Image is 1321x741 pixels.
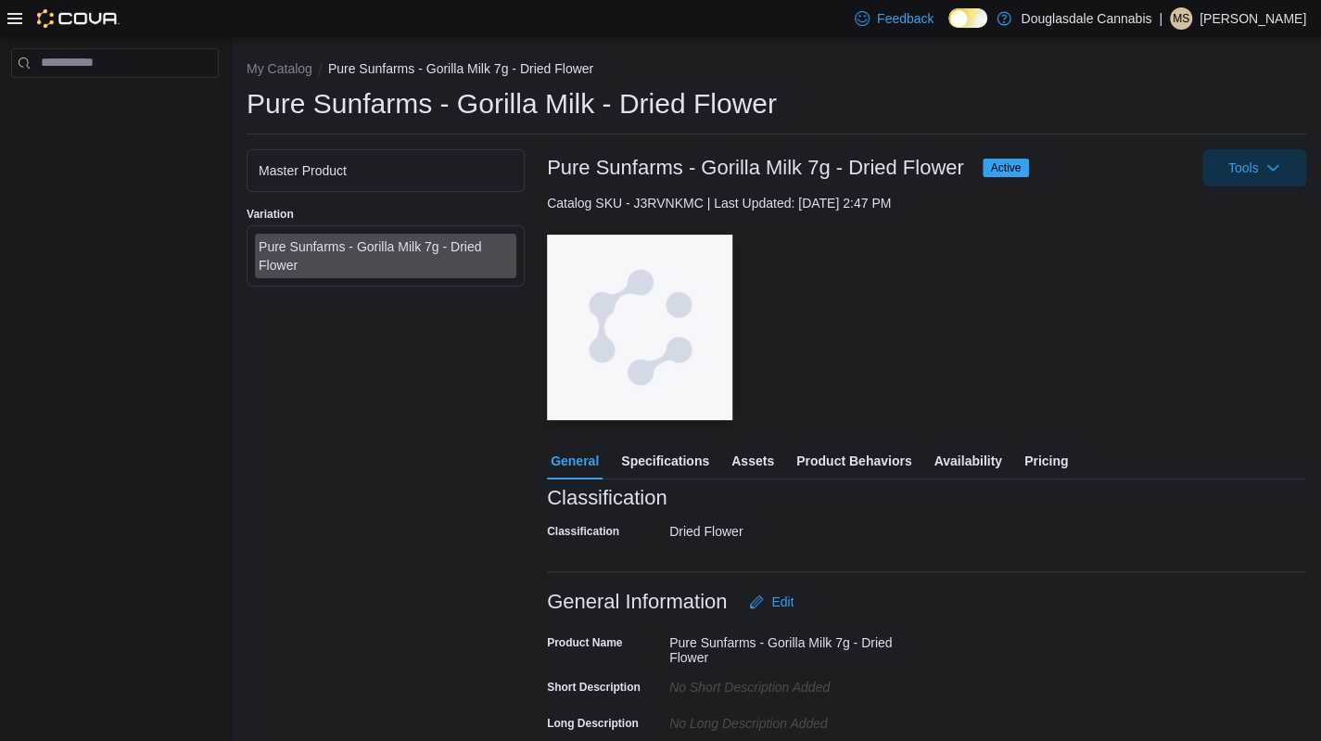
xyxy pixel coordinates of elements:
label: Variation [247,207,294,222]
div: Mckenzie Sweeney [1170,7,1192,30]
span: Dark Mode [948,28,949,29]
span: Availability [934,442,1001,479]
span: Active [983,159,1030,177]
img: Cova [37,9,120,28]
span: General [551,442,599,479]
button: Edit [742,583,801,620]
span: Edit [771,593,794,611]
button: Pure Sunfarms - Gorilla Milk 7g - Dried Flower [328,61,593,76]
div: No Long Description added [669,709,918,731]
span: Pricing [1024,442,1068,479]
span: MS [1173,7,1189,30]
div: Catalog SKU - J3RVNKMC | Last Updated: [DATE] 2:47 PM [547,194,1306,212]
input: Dark Mode [948,8,987,28]
div: Pure Sunfarms - Gorilla Milk 7g - Dried Flower [669,628,918,665]
div: Dried Flower [669,517,918,539]
span: Assets [731,442,774,479]
label: Classification [547,524,619,539]
div: Master Product [259,161,513,180]
div: No Short Description added [669,672,918,695]
h3: General Information [547,591,727,613]
nav: An example of EuiBreadcrumbs [247,59,1306,82]
label: Short Description [547,680,641,695]
label: Long Description [547,716,639,731]
span: Active [991,160,1022,176]
p: [PERSON_NAME] [1200,7,1306,30]
h1: Pure Sunfarms - Gorilla Milk - Dried Flower [247,85,777,122]
button: Tools [1202,149,1306,186]
p: Douglasdale Cannabis [1021,7,1151,30]
label: Product Name [547,635,622,650]
nav: Complex example [11,82,219,126]
span: Tools [1228,159,1259,177]
img: Image for Cova Placeholder [547,235,732,420]
h3: Pure Sunfarms - Gorilla Milk 7g - Dried Flower [547,157,964,179]
button: My Catalog [247,61,312,76]
p: | [1159,7,1162,30]
div: Pure Sunfarms - Gorilla Milk 7g - Dried Flower [259,237,513,275]
span: Feedback [877,9,934,28]
h3: Classification [547,487,667,509]
span: Specifications [621,442,709,479]
span: Product Behaviors [796,442,911,479]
